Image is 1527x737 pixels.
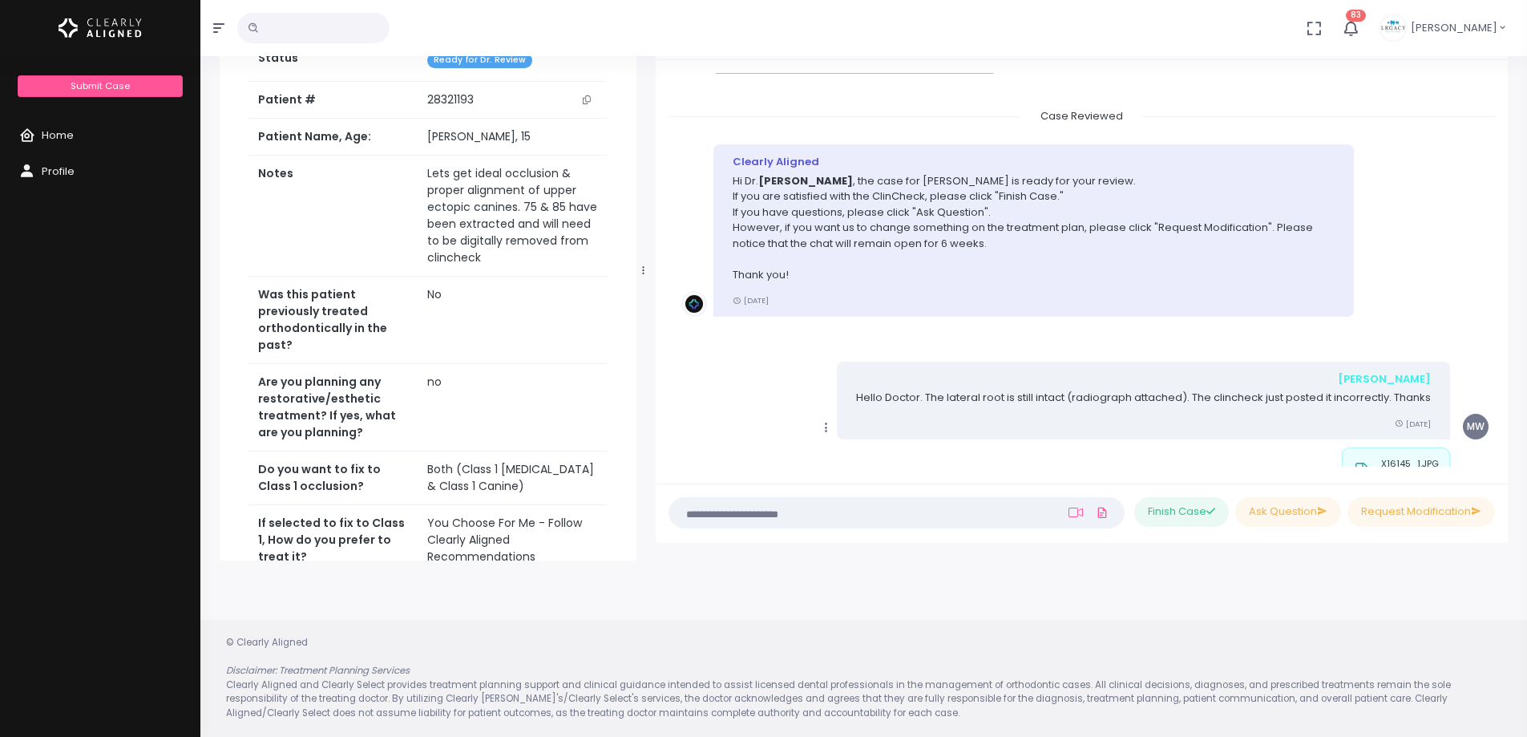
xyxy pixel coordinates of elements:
span: [PERSON_NAME] [1411,20,1497,36]
em: Disclaimer: Treatment Planning Services [226,664,410,677]
a: Add Loom Video [1065,506,1086,519]
th: Notes [248,156,418,277]
button: Ask Question [1235,497,1341,527]
td: No [418,277,608,364]
div: [PERSON_NAME] [856,371,1431,387]
th: Patient # [248,81,418,119]
th: Are you planning any restorative/esthetic treatment? If yes, what are you planning? [248,364,418,452]
img: Logo Horizontal [59,11,142,45]
span: Ready for Dr. Review [427,53,532,68]
span: Submit Case [71,79,130,92]
img: Header Avatar [1379,14,1408,43]
a: Add Files [1093,498,1112,527]
td: Lets get ideal occlusion & proper alignment of upper ectopic canines. 75 & 85 have been extracted... [418,156,608,277]
th: Do you want to fix to Class 1 occlusion? [248,452,418,505]
small: [DATE] [733,295,769,306]
td: [PERSON_NAME], 15 [418,119,608,156]
button: Finish Case [1134,497,1229,527]
p: Hi Dr. , the case for [PERSON_NAME] is ready for your review. If you are satisfied with the ClinC... [733,173,1335,283]
p: X16145_1.JPG [1381,459,1439,469]
b: [PERSON_NAME] [758,173,853,188]
div: © Clearly Aligned Clearly Aligned and Clearly Select provides treatment planning support and clin... [210,636,1517,720]
span: 83 [1346,10,1366,22]
span: MW [1463,414,1489,439]
span: Case Reviewed [1021,103,1142,128]
a: Submit Case [18,75,182,97]
p: Hello Doctor. The lateral root is still intact (radiograph attached). The clincheck just posted i... [856,390,1431,406]
div: scrollable content [669,73,1495,468]
div: Clearly Aligned [733,154,1335,170]
td: Both (Class 1 [MEDICAL_DATA] & Class 1 Canine) [418,452,608,505]
td: 28321193 [418,82,608,119]
button: Request Modification [1347,497,1495,527]
th: Was this patient previously treated orthodontically in the past? [248,277,418,364]
span: Home [42,128,74,143]
th: Patient Name, Age: [248,119,418,156]
span: Profile [42,164,75,179]
td: You Choose For Me - Follow Clearly Aligned Recommendations [418,505,608,576]
th: Status [248,40,418,81]
th: If selected to fix to Class 1, How do you prefer to treat it? [248,505,418,576]
td: no [418,364,608,452]
small: [DATE] [1395,419,1431,429]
